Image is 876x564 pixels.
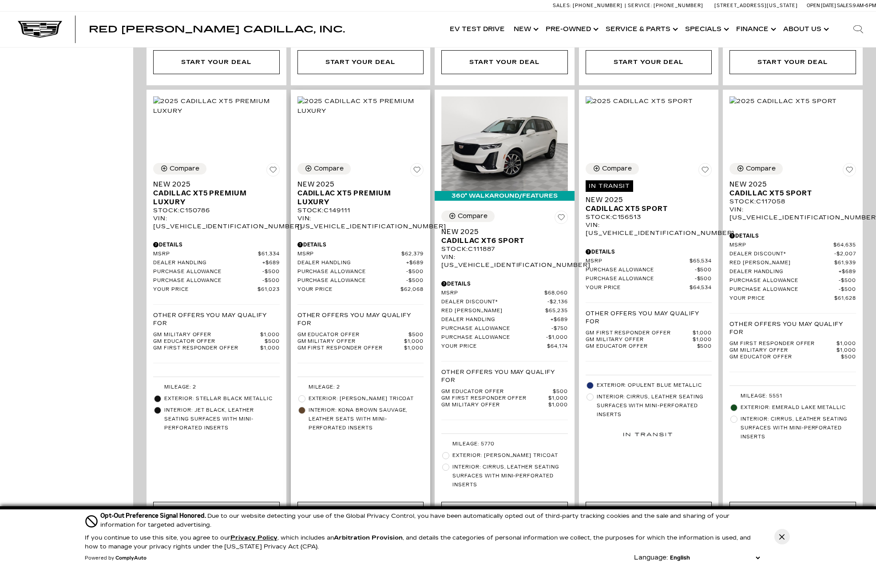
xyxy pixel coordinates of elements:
span: Dealer Discount* [441,299,547,306]
span: Exterior: [PERSON_NAME] Tricoat [309,394,424,403]
a: New [509,12,541,47]
div: VIN: [US_VEHICLE_IDENTIFICATION_NUMBER] [586,221,712,237]
span: Purchase Allowance [153,278,262,284]
a: Purchase Allowance $500 [586,276,712,282]
span: $2,136 [547,299,568,306]
span: GM Educator Offer [729,354,841,361]
span: GM First Responder Offer [297,345,404,352]
span: Opt-Out Preference Signal Honored . [100,512,207,520]
span: Your Price [586,285,690,291]
a: [STREET_ADDRESS][US_STATE] [714,3,798,8]
a: New 2025Cadillac XT5 Sport [729,180,856,198]
span: $64,635 [833,242,856,249]
a: GM Educator Offer $500 [586,343,712,350]
span: $1,000 [548,402,568,409]
p: Other Offers You May Qualify For [153,311,280,327]
img: 2025 Cadillac XT5 Sport [586,96,693,106]
a: Your Price $64,534 [586,285,712,291]
span: $500 [406,269,424,275]
div: Pricing Details - New 2025 Cadillac XT5 Sport [586,248,712,256]
a: Dealer Discount* $2,007 [729,251,856,258]
span: MSRP [441,290,544,297]
a: GM Military Offer $1,000 [297,338,424,345]
span: Exterior: Stellar Black Metallic [164,394,280,403]
div: Compare [314,165,344,173]
button: Close Button [774,529,790,544]
span: Exterior: Emerald Lake Metallic [741,403,856,412]
span: $500 [841,354,856,361]
div: Start Your Deal [181,57,251,67]
a: Purchase Allowance $500 [153,269,280,275]
span: Cadillac XT5 Sport [586,204,706,213]
span: MSRP [153,251,258,258]
span: $689 [262,260,280,266]
span: $500 [839,278,856,284]
button: Compare Vehicle [729,163,783,175]
div: Due to our website detecting your use of the Global Privacy Control, you have been automatically ... [100,511,762,529]
span: $1,000 [836,347,856,354]
button: Compare Vehicle [441,211,495,222]
span: New 2025 [441,227,561,236]
u: Privacy Policy [230,534,277,541]
span: Cadillac XT6 Sport [441,236,561,245]
a: Purchase Allowance $500 [297,278,424,284]
span: $65,534 [690,258,712,265]
button: Save Vehicle [843,163,856,180]
span: 9 AM-6 PM [853,3,876,8]
a: Purchase Allowance $750 [441,326,568,332]
a: EV Test Drive [445,12,509,47]
button: Save Vehicle [410,163,424,180]
span: $2,007 [834,251,856,258]
span: $68,060 [544,290,568,297]
div: Pricing Details - New 2025 Cadillac XT6 Sport [441,280,568,288]
span: $500 [697,343,712,350]
img: 2025 Cadillac XT5 Sport [729,96,837,106]
a: Purchase Allowance $500 [729,278,856,284]
a: GM Military Offer $1,000 [729,347,856,354]
button: Save Vehicle [555,211,568,227]
p: Other Offers You May Qualify For [441,368,568,384]
button: Compare Vehicle [586,163,639,175]
span: $1,000 [404,345,424,352]
span: Purchase Allowance [441,326,551,332]
span: $500 [553,389,568,395]
img: In Transit Badge [623,423,672,446]
div: Search [840,12,876,47]
strong: Arbitration Provision [334,534,403,541]
div: Pricing Details - New 2025 Cadillac XT5 Premium Luxury [153,241,280,249]
span: $1,000 [546,334,568,341]
span: $1,000 [693,330,712,337]
span: $64,534 [690,285,712,291]
div: VIN: [US_VEHICLE_IDENTIFICATION_NUMBER] [729,206,856,222]
div: Compare [458,212,488,220]
span: $689 [839,269,856,275]
span: $64,174 [547,343,568,350]
a: Your Price $64,174 [441,343,568,350]
span: Purchase Allowance [586,276,695,282]
div: Start Your Deal [469,57,539,67]
a: Sales: [PHONE_NUMBER] [553,3,625,8]
span: Interior: Cirrus, Leather seating surfaces with mini-perforated inserts [741,415,856,441]
a: Your Price $61,023 [153,286,280,293]
span: $500 [839,286,856,293]
span: $1,000 [693,337,712,343]
a: Service & Parts [601,12,681,47]
span: $61,628 [834,295,856,302]
a: Dealer Handling $689 [297,260,424,266]
span: Interior: Cirrus, Leather seating surfaces with mini-perforated inserts [597,393,712,419]
span: $1,000 [404,338,424,345]
p: Other Offers You May Qualify For [297,311,424,327]
span: GM Military Offer [441,402,548,409]
li: Mileage: 5551 [729,390,856,402]
a: About Us [779,12,832,47]
div: Start Your Deal [153,502,280,526]
div: Start Your Deal [614,57,684,67]
span: $689 [406,260,424,266]
span: Purchase Allowance [729,286,839,293]
span: GM First Responder Offer [153,345,260,352]
span: $500 [265,338,280,345]
li: Mileage: 5770 [441,438,568,450]
div: Stock : C149111 [297,207,424,214]
div: Language: [634,555,668,561]
div: Stock : C156513 [586,213,712,221]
